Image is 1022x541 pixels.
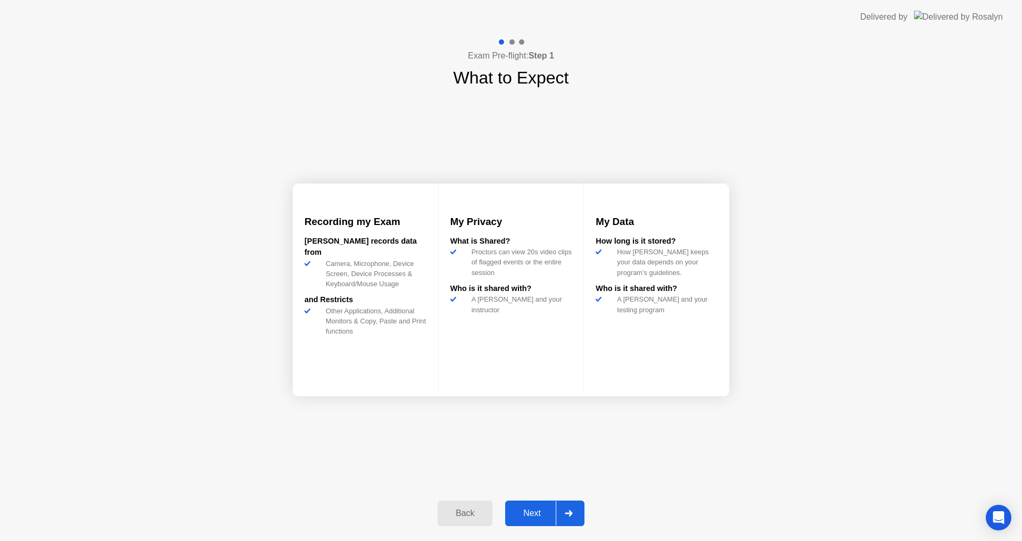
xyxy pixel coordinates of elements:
div: Delivered by [860,11,908,23]
h3: My Privacy [450,214,572,229]
div: Camera, Microphone, Device Screen, Device Processes & Keyboard/Mouse Usage [322,259,426,289]
h3: My Data [596,214,718,229]
div: Open Intercom Messenger [986,505,1011,530]
div: Next [508,509,556,518]
div: [PERSON_NAME] records data from [304,236,426,259]
div: Who is it shared with? [450,283,572,295]
b: Step 1 [529,51,554,60]
div: How long is it stored? [596,236,718,247]
div: What is Shared? [450,236,572,247]
div: How [PERSON_NAME] keeps your data depends on your program’s guidelines. [613,247,718,278]
div: Proctors can view 20s video clips of flagged events or the entire session [467,247,572,278]
h3: Recording my Exam [304,214,426,229]
img: Delivered by Rosalyn [914,11,1003,23]
div: Back [441,509,489,518]
h1: What to Expect [454,65,569,90]
button: Next [505,501,584,526]
div: Other Applications, Additional Monitors & Copy, Paste and Print functions [322,306,426,337]
div: and Restricts [304,294,426,306]
div: A [PERSON_NAME] and your testing program [613,294,718,314]
button: Back [438,501,492,526]
div: Who is it shared with? [596,283,718,295]
h4: Exam Pre-flight: [468,49,554,62]
div: A [PERSON_NAME] and your instructor [467,294,572,314]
